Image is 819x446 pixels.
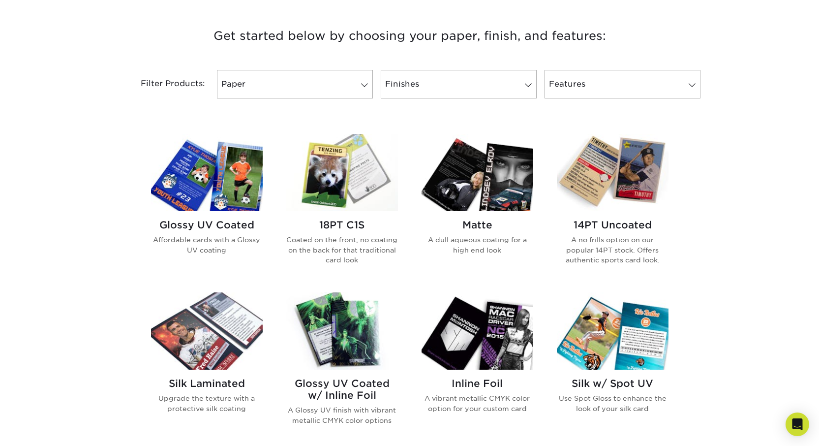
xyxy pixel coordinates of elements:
h2: Matte [422,219,533,231]
p: Coated on the front, no coating on the back for that traditional card look [286,235,398,265]
p: A dull aqueous coating for a high end look [422,235,533,255]
div: Open Intercom Messenger [786,413,809,436]
p: A Glossy UV finish with vibrant metallic CMYK color options [286,405,398,425]
img: Matte Trading Cards [422,134,533,211]
img: Glossy UV Coated Trading Cards [151,134,263,211]
img: Inline Foil Trading Cards [422,292,533,370]
h2: Silk Laminated [151,378,263,389]
div: Filter Products: [115,70,213,98]
h2: Glossy UV Coated w/ Inline Foil [286,378,398,401]
h2: Inline Foil [422,378,533,389]
a: Silk Laminated Trading Cards Silk Laminated Upgrade the texture with a protective silk coating [151,292,263,441]
a: Features [545,70,700,98]
a: Matte Trading Cards Matte A dull aqueous coating for a high end look [422,134,533,281]
img: Glossy UV Coated w/ Inline Foil Trading Cards [286,292,398,370]
p: Use Spot Gloss to enhance the look of your silk card [557,393,668,414]
img: 18PT C1S Trading Cards [286,134,398,211]
a: Paper [217,70,373,98]
a: Inline Foil Trading Cards Inline Foil A vibrant metallic CMYK color option for your custom card [422,292,533,441]
a: Finishes [381,70,537,98]
h3: Get started below by choosing your paper, finish, and features: [122,14,698,58]
a: 14PT Uncoated Trading Cards 14PT Uncoated A no frills option on our popular 14PT stock. Offers au... [557,134,668,281]
img: 14PT Uncoated Trading Cards [557,134,668,211]
a: Silk w/ Spot UV Trading Cards Silk w/ Spot UV Use Spot Gloss to enhance the look of your silk card [557,292,668,441]
p: Upgrade the texture with a protective silk coating [151,393,263,414]
h2: 14PT Uncoated [557,219,668,231]
h2: 18PT C1S [286,219,398,231]
p: A no frills option on our popular 14PT stock. Offers authentic sports card look. [557,235,668,265]
a: Glossy UV Coated w/ Inline Foil Trading Cards Glossy UV Coated w/ Inline Foil A Glossy UV finish ... [286,292,398,441]
img: Silk Laminated Trading Cards [151,292,263,370]
img: Silk w/ Spot UV Trading Cards [557,292,668,370]
a: 18PT C1S Trading Cards 18PT C1S Coated on the front, no coating on the back for that traditional ... [286,134,398,281]
h2: Glossy UV Coated [151,219,263,231]
p: Affordable cards with a Glossy UV coating [151,235,263,255]
h2: Silk w/ Spot UV [557,378,668,389]
a: Glossy UV Coated Trading Cards Glossy UV Coated Affordable cards with a Glossy UV coating [151,134,263,281]
p: A vibrant metallic CMYK color option for your custom card [422,393,533,414]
